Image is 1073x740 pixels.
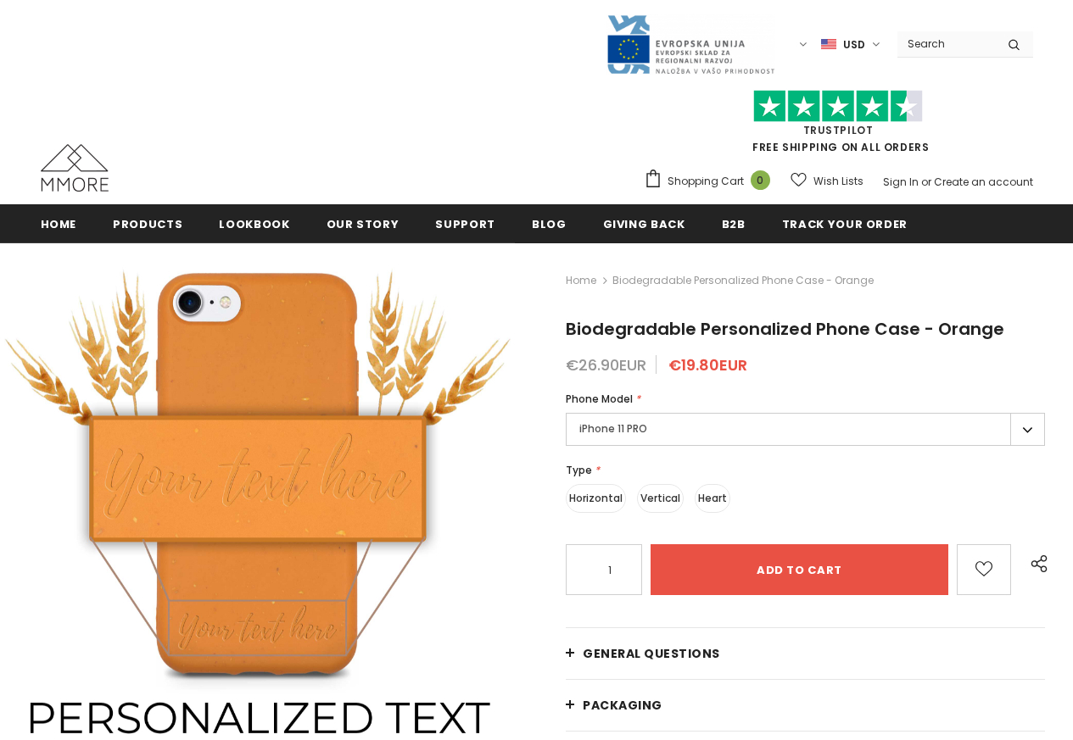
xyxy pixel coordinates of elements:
[113,204,182,242] a: Products
[791,166,863,196] a: Wish Lists
[722,216,746,232] span: B2B
[41,144,109,192] img: MMORE Cases
[934,175,1033,189] a: Create an account
[921,175,931,189] span: or
[603,204,685,242] a: Giving back
[435,204,495,242] a: support
[327,204,400,242] a: Our Story
[219,204,289,242] a: Lookbook
[566,680,1045,731] a: PACKAGING
[668,354,747,376] span: €19.80EUR
[566,392,633,406] span: Phone Model
[883,175,919,189] a: Sign In
[843,36,865,53] span: USD
[753,90,923,123] img: Trust Pilot Stars
[41,216,77,232] span: Home
[821,37,836,52] img: USD
[532,204,567,242] a: Blog
[435,216,495,232] span: support
[668,173,744,190] span: Shopping Cart
[612,270,874,291] span: Biodegradable Personalized Phone Case - Orange
[566,354,646,376] span: €26.90EUR
[583,697,662,714] span: PACKAGING
[219,216,289,232] span: Lookbook
[751,170,770,190] span: 0
[813,173,863,190] span: Wish Lists
[566,317,1004,341] span: Biodegradable Personalized Phone Case - Orange
[113,216,182,232] span: Products
[566,484,626,513] label: Horizontal
[651,544,948,595] input: Add to cart
[782,216,908,232] span: Track your order
[566,270,596,291] a: Home
[722,204,746,242] a: B2B
[644,97,1033,154] span: FREE SHIPPING ON ALL ORDERS
[637,484,684,513] label: Vertical
[583,645,720,662] span: General Questions
[41,204,77,242] a: Home
[606,14,775,75] img: Javni Razpis
[566,463,592,477] span: Type
[566,628,1045,679] a: General Questions
[644,169,779,194] a: Shopping Cart 0
[782,204,908,242] a: Track your order
[803,123,874,137] a: Trustpilot
[327,216,400,232] span: Our Story
[695,484,730,513] label: Heart
[603,216,685,232] span: Giving back
[532,216,567,232] span: Blog
[566,413,1045,446] label: iPhone 11 PRO
[897,31,995,56] input: Search Site
[606,36,775,51] a: Javni Razpis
